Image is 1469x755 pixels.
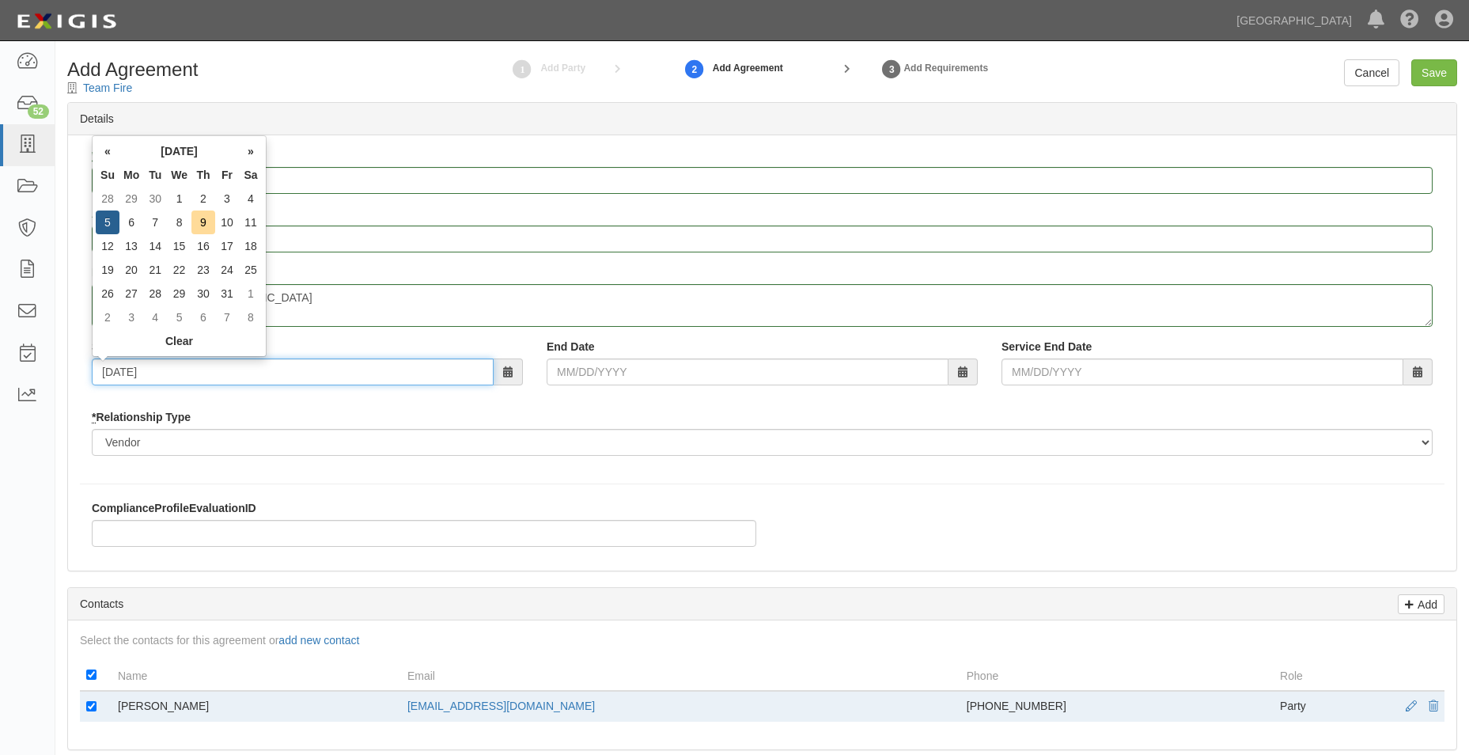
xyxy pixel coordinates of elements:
[510,60,534,79] strong: 1
[683,51,706,85] a: Add Agreement
[68,632,1456,648] div: Select the contacts for this agreement or
[215,282,239,305] td: 31
[28,104,49,119] div: 52
[119,211,143,234] td: 6
[96,163,119,187] th: Su
[68,103,1456,135] div: Details
[119,234,143,258] td: 13
[96,234,119,258] td: 12
[96,187,119,211] td: 28
[401,660,960,691] th: Email
[96,211,119,234] td: 5
[83,82,132,94] a: Team Fire
[903,63,988,74] strong: Add Requirements
[92,359,494,385] input: MM/DD/YYYY
[96,258,119,282] td: 19
[119,258,143,282] td: 20
[191,282,215,305] td: 30
[1229,5,1360,36] a: [GEOGRAPHIC_DATA]
[143,305,167,329] td: 4
[143,234,167,258] td: 14
[1411,59,1457,86] input: Save
[167,258,191,282] td: 22
[167,234,191,258] td: 15
[239,234,263,258] td: 18
[92,411,96,423] abbr: required
[92,409,191,425] label: Relationship Type
[1274,691,1381,722] td: Party
[215,163,239,187] th: Fr
[215,305,239,329] td: 7
[191,234,215,258] td: 16
[239,187,263,211] td: 4
[239,211,263,234] td: 11
[1274,660,1381,691] th: Role
[191,187,215,211] td: 2
[67,59,385,80] h1: Add Agreement
[119,282,143,305] td: 27
[239,305,263,329] td: 8
[167,282,191,305] td: 29
[119,163,143,187] th: Mo
[191,211,215,234] td: 9
[119,305,143,329] td: 3
[215,211,239,234] td: 10
[96,305,119,329] td: 2
[1400,11,1419,30] i: Help Center - Complianz
[713,62,783,75] strong: Add Agreement
[167,305,191,329] td: 5
[1001,359,1403,385] input: MM/DD/YYYY
[143,163,167,187] th: Tu
[191,163,215,187] th: Th
[960,691,1274,722] td: [PHONE_NUMBER]
[96,282,119,305] td: 26
[12,7,121,36] img: logo-5460c22ac91f19d4615b14bd174203de0afe785f0fc80cf4dbbc73dc1793850b.png
[1398,594,1444,614] a: Add
[68,588,1456,620] div: Contacts
[167,163,191,187] th: We
[880,60,903,79] strong: 3
[119,139,239,163] th: [DATE]
[278,634,359,647] a: add new contact
[1344,59,1399,86] a: Cancel
[143,187,167,211] td: 30
[167,187,191,211] td: 1
[215,187,239,211] td: 3
[167,211,191,234] td: 8
[239,258,263,282] td: 25
[407,700,595,712] a: [EMAIL_ADDRESS][DOMAIN_NAME]
[540,63,585,74] strong: Add Party
[239,139,263,163] th: »
[215,234,239,258] td: 17
[960,660,1274,691] th: Phone
[119,187,143,211] td: 29
[112,691,401,722] td: [PERSON_NAME]
[880,51,903,85] a: Set Requirements
[96,329,263,353] th: Clear
[215,258,239,282] td: 24
[239,282,263,305] td: 1
[1001,339,1092,355] label: Service End Date
[112,660,401,691] th: Name
[191,305,215,329] td: 6
[143,258,167,282] td: 21
[547,359,948,385] input: MM/DD/YYYY
[239,163,263,187] th: Sa
[191,258,215,282] td: 23
[143,282,167,305] td: 28
[92,500,256,516] label: ComplianceProfileEvaluationID
[1414,595,1437,613] p: Add
[683,60,706,79] strong: 2
[547,339,595,355] label: End Date
[96,139,119,163] th: «
[143,211,167,234] td: 7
